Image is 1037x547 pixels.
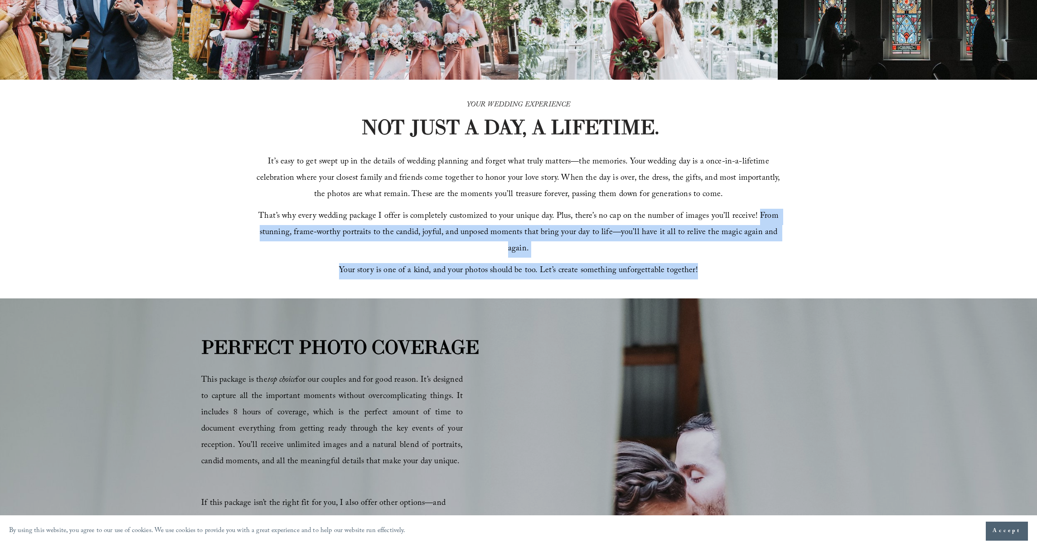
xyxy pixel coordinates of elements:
button: Accept [986,522,1028,541]
span: If this package isn’t the right fit for you, I also offer other options—and every package is cust... [201,497,458,543]
em: top choice [267,374,296,388]
span: That’s why every wedding package I offer is completely customized to your unique day. Plus, there... [258,210,781,256]
strong: PERFECT PHOTO COVERAGE [201,335,479,359]
strong: NOT JUST A DAY, A LIFETIME. [361,115,659,139]
span: This package is the for our couples and for good reason. It’s designed to capture all the importa... [201,374,463,469]
span: It’s easy to get swept up in the details of wedding planning and forget what truly matters—the me... [257,155,782,202]
em: YOUR WEDDING EXPERIENCE [467,99,571,111]
span: Accept [993,527,1021,536]
p: By using this website, you agree to our use of cookies. We use cookies to provide you with a grea... [9,525,406,538]
span: Your story is one of a kind, and your photos should be too. Let’s create something unforgettable ... [339,264,698,278]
